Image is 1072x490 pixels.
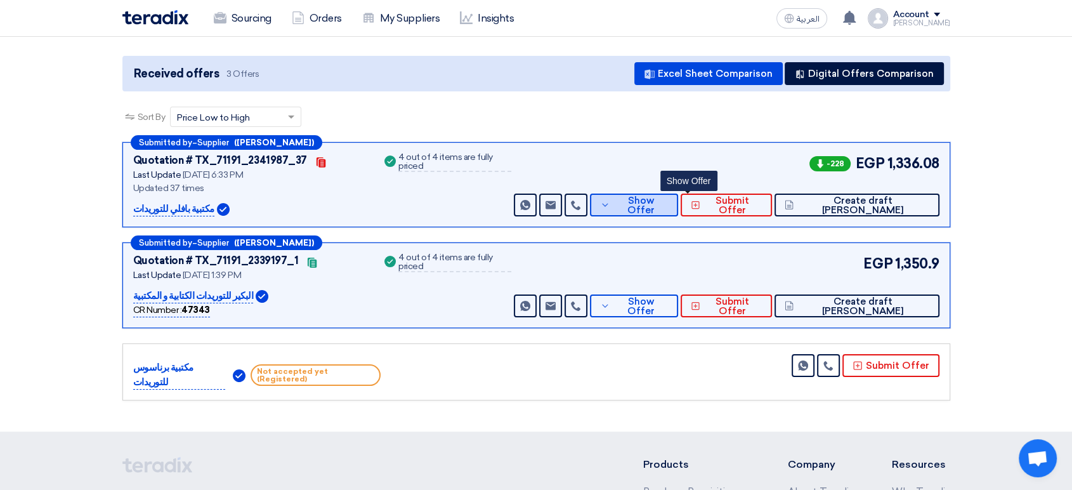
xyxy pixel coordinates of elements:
[893,10,929,20] div: Account
[703,297,762,316] span: Submit Offer
[892,457,950,472] li: Resources
[133,289,254,304] p: البكير للتوريدات الكتابية و المكتبية
[776,8,827,29] button: العربية
[450,4,524,32] a: Insights
[842,354,939,377] button: Submit Offer
[887,153,939,174] span: 1,336.08
[868,8,888,29] img: profile_test.png
[634,62,783,85] button: Excel Sheet Comparison
[197,138,229,147] span: Supplier
[234,239,314,247] b: ([PERSON_NAME])
[133,361,226,390] p: مكتبية برناسوس للتوريدات
[590,194,678,216] button: Show Offer
[352,4,450,32] a: My Suppliers
[643,457,750,472] li: Products
[856,153,885,174] span: EGP
[809,156,851,171] span: -228
[133,253,299,268] div: Quotation # TX_71191_2339197_1
[863,253,892,274] span: EGP
[217,203,230,216] img: Verified Account
[134,65,219,83] span: Received offers
[681,295,772,317] button: Submit Offer
[226,68,259,80] span: 3 Offers
[893,20,950,27] div: [PERSON_NAME]
[660,171,717,191] div: Show Offer
[183,169,243,180] span: [DATE] 6:33 PM
[133,202,214,217] p: مكتبية بافلي للتوريدات
[785,62,944,85] button: Digital Offers Comparison
[233,369,245,382] img: Verified Account
[131,135,322,150] div: –
[797,196,929,215] span: Create draft [PERSON_NAME]
[703,196,762,215] span: Submit Offer
[398,253,511,272] div: 4 out of 4 items are fully priced
[613,196,668,215] span: Show Offer
[797,297,929,316] span: Create draft [PERSON_NAME]
[797,15,820,23] span: العربية
[251,364,380,386] span: Not accepted yet (Registered)
[177,111,250,124] span: Price Low to High
[181,305,210,315] b: 47343
[398,153,511,172] div: 4 out of 4 items are fully priced
[131,235,322,250] div: –
[590,295,678,317] button: Show Offer
[183,270,241,281] span: [DATE] 1:39 PM
[613,297,668,316] span: Show Offer
[775,194,939,216] button: Create draft [PERSON_NAME]
[138,110,166,124] span: Sort By
[133,169,181,180] span: Last Update
[204,4,282,32] a: Sourcing
[282,4,352,32] a: Orders
[133,270,181,281] span: Last Update
[133,153,307,168] div: Quotation # TX_71191_2341987_37
[197,239,229,247] span: Supplier
[133,303,210,317] div: CR Number :
[139,239,192,247] span: Submitted by
[234,138,314,147] b: ([PERSON_NAME])
[1019,439,1057,477] a: Open chat
[788,457,854,472] li: Company
[256,290,268,303] img: Verified Account
[133,182,367,195] div: Updated 37 times
[139,138,192,147] span: Submitted by
[681,194,772,216] button: Submit Offer
[775,295,939,317] button: Create draft [PERSON_NAME]
[122,10,188,25] img: Teradix logo
[895,253,939,274] span: 1,350.9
